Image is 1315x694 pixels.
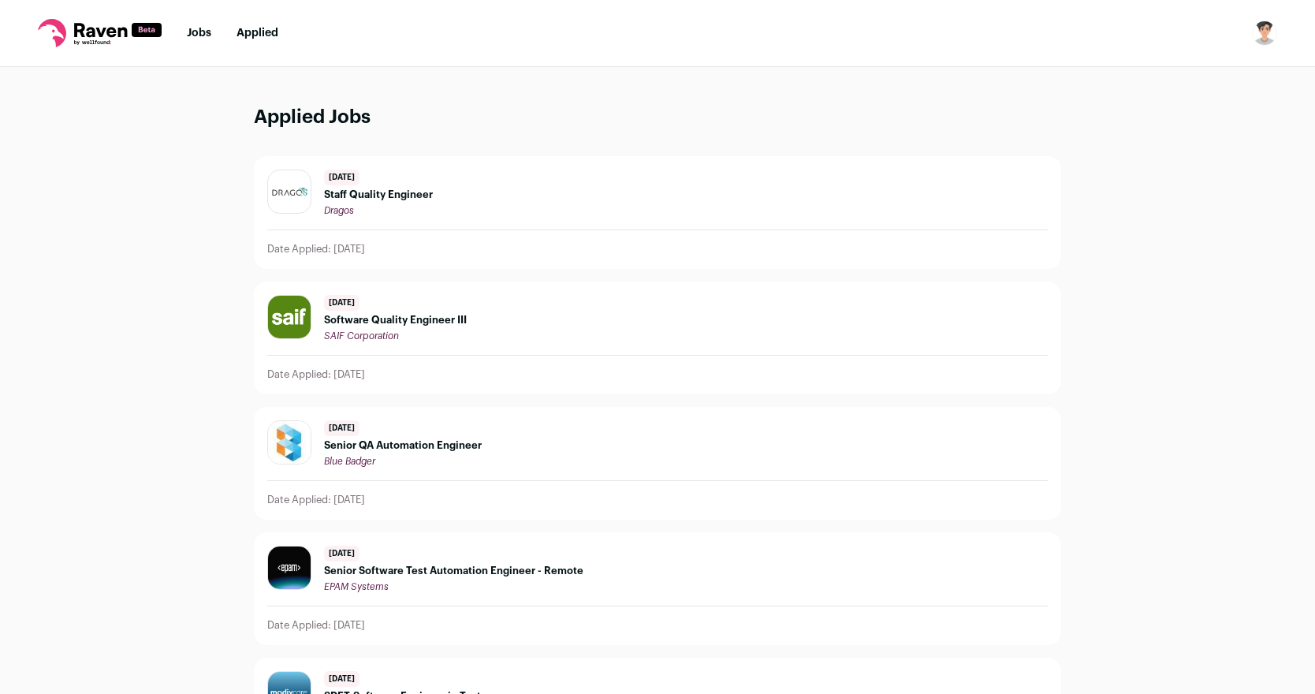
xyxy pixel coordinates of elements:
[255,157,1060,268] a: [DATE] Staff Quality Engineer Dragos Date Applied: [DATE]
[267,494,365,506] p: Date Applied: [DATE]
[268,181,311,203] img: 9ede8eb7d7b75fa216c84234459385b78d24333cf65f308780d8d2d056b80133.jpg
[324,457,375,466] span: Blue Badger
[324,314,467,326] span: Software Quality Engineer III
[324,582,389,591] span: EPAM Systems
[324,295,359,311] span: [DATE]
[1252,21,1277,46] img: 14478034-medium_jpg
[324,206,354,215] span: Dragos
[255,408,1060,519] a: [DATE] Senior QA Automation Engineer Blue Badger Date Applied: [DATE]
[255,533,1060,644] a: [DATE] Senior Software Test Automation Engineer - Remote EPAM Systems Date Applied: [DATE]
[324,671,359,687] span: [DATE]
[267,368,365,381] p: Date Applied: [DATE]
[237,28,278,39] a: Applied
[324,170,359,185] span: [DATE]
[267,243,365,256] p: Date Applied: [DATE]
[267,619,365,632] p: Date Applied: [DATE]
[324,331,399,341] span: SAIF Corporation
[1252,21,1277,46] button: Open dropdown
[268,547,311,589] img: 3d6f845862ac904a07011a147503c724edca20cf52d9df8df03dc9299e38d3bd.jpg
[187,28,211,39] a: Jobs
[324,420,359,436] span: [DATE]
[255,282,1060,394] a: [DATE] Software Quality Engineer III SAIF Corporation Date Applied: [DATE]
[324,565,583,577] span: Senior Software Test Automation Engineer - Remote
[324,439,482,452] span: Senior QA Automation Engineer
[324,546,359,562] span: [DATE]
[268,296,311,338] img: ab147d940b52aecac73e21d02d5d8e018094cbb00d373087f8cb81c73b2f8727.jpg
[324,188,433,201] span: Staff Quality Engineer
[268,421,311,464] img: da141a8c32ca82565be60472520d740f66014d5a7ffc0e664183e6a2cc128cfd.jpg
[254,105,1061,131] h1: Applied Jobs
